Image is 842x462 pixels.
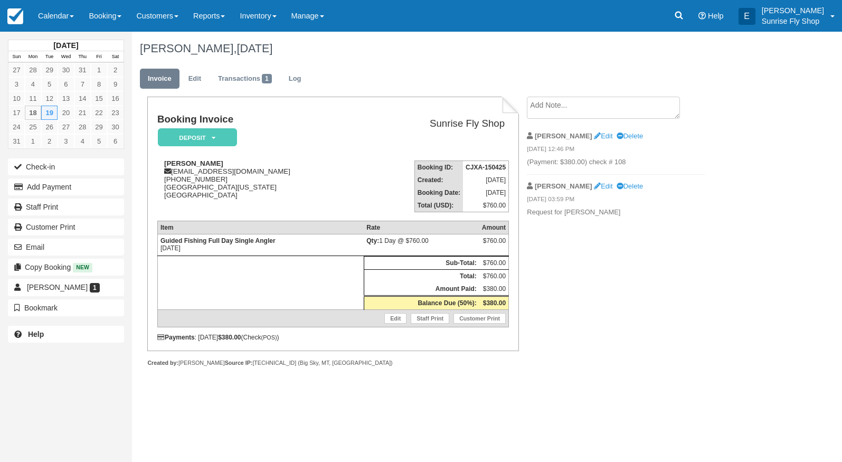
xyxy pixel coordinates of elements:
[157,159,363,212] div: [EMAIL_ADDRESS][DOMAIN_NAME] [PHONE_NUMBER] [GEOGRAPHIC_DATA][US_STATE] [GEOGRAPHIC_DATA]
[698,12,706,20] i: Help
[8,51,25,63] th: Sun
[41,91,58,106] a: 12
[463,186,509,199] td: [DATE]
[25,91,41,106] a: 11
[414,199,463,212] th: Total (USD):
[157,334,195,341] strong: Payments
[367,118,505,129] h2: Sunrise Fly Shop
[27,283,88,291] span: [PERSON_NAME]
[261,334,277,341] small: (POS)
[74,91,91,106] a: 14
[107,63,124,77] a: 2
[463,199,509,212] td: $760.00
[414,161,463,174] th: Booking ID:
[8,326,124,343] a: Help
[8,239,124,256] button: Email
[58,91,74,106] a: 13
[74,134,91,148] a: 4
[225,360,253,366] strong: Source IP:
[74,63,91,77] a: 31
[8,134,25,148] a: 31
[739,8,755,25] div: E
[364,257,479,270] th: Sub-Total:
[41,51,58,63] th: Tue
[762,5,824,16] p: [PERSON_NAME]
[181,69,209,89] a: Edit
[535,132,592,140] strong: [PERSON_NAME]
[364,296,479,310] th: Balance Due (50%):
[535,182,592,190] strong: [PERSON_NAME]
[8,77,25,91] a: 3
[708,12,724,20] span: Help
[107,51,124,63] th: Sat
[8,63,25,77] a: 27
[366,237,379,244] strong: Qty
[58,77,74,91] a: 6
[364,221,479,234] th: Rate
[8,279,124,296] a: [PERSON_NAME] 1
[8,106,25,120] a: 17
[527,208,705,218] p: Request for [PERSON_NAME]
[91,51,107,63] th: Fri
[262,74,272,83] span: 1
[107,77,124,91] a: 9
[41,120,58,134] a: 26
[107,91,124,106] a: 16
[8,178,124,195] button: Add Payment
[41,77,58,91] a: 5
[479,257,509,270] td: $760.00
[364,282,479,296] th: Amount Paid:
[25,134,41,148] a: 1
[140,69,179,89] a: Invoice
[210,69,280,89] a: Transactions1
[414,186,463,199] th: Booking Date:
[8,219,124,235] a: Customer Print
[594,182,612,190] a: Edit
[58,134,74,148] a: 3
[74,51,91,63] th: Thu
[8,158,124,175] button: Check-in
[74,106,91,120] a: 21
[91,120,107,134] a: 29
[218,334,241,341] strong: $380.00
[25,77,41,91] a: 4
[762,16,824,26] p: Sunrise Fly Shop
[164,159,223,167] strong: [PERSON_NAME]
[74,120,91,134] a: 28
[463,174,509,186] td: [DATE]
[74,77,91,91] a: 7
[147,360,178,366] strong: Created by:
[527,195,705,206] em: [DATE] 03:59 PM
[158,128,237,147] em: Deposit
[58,63,74,77] a: 30
[364,270,479,283] th: Total:
[414,174,463,186] th: Created:
[466,164,506,171] strong: CJXA-150425
[107,106,124,120] a: 23
[157,334,509,341] div: : [DATE] (Check )
[53,41,78,50] strong: [DATE]
[157,128,233,147] a: Deposit
[73,263,92,272] span: New
[157,221,364,234] th: Item
[8,259,124,276] button: Copy Booking New
[384,313,406,324] a: Edit
[8,91,25,106] a: 10
[617,132,643,140] a: Delete
[58,106,74,120] a: 20
[483,299,506,307] strong: $380.00
[527,157,705,167] p: (Payment: $380.00) check # 108
[90,283,100,293] span: 1
[58,51,74,63] th: Wed
[140,42,755,55] h1: [PERSON_NAME],
[479,270,509,283] td: $760.00
[41,134,58,148] a: 2
[160,237,276,244] strong: Guided Fishing Full Day Single Angler
[91,106,107,120] a: 22
[91,134,107,148] a: 5
[107,120,124,134] a: 30
[281,69,309,89] a: Log
[479,282,509,296] td: $380.00
[91,63,107,77] a: 1
[411,313,449,324] a: Staff Print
